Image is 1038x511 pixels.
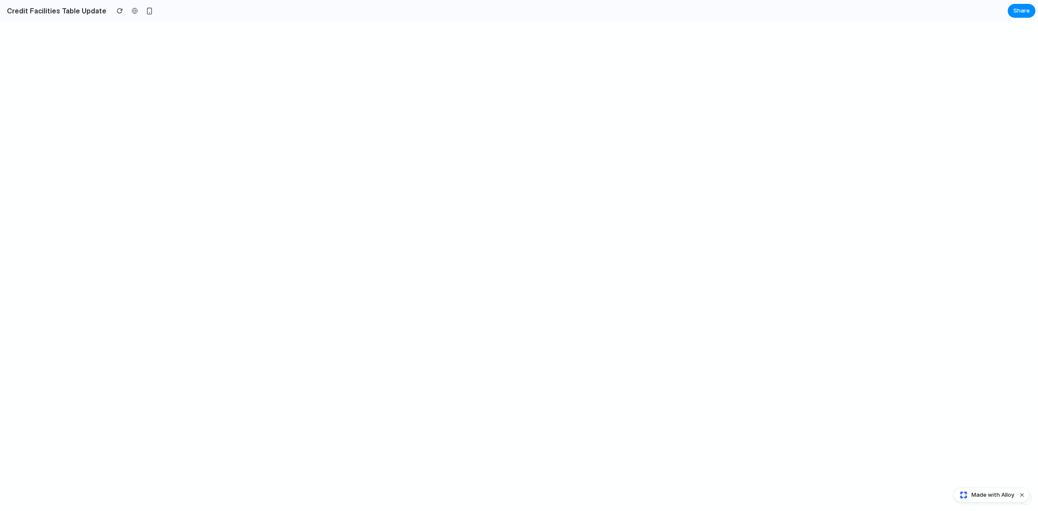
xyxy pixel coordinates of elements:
h2: Credit Facilities Table Update [3,6,106,16]
a: Made with Alloy [954,491,1015,499]
span: Made with Alloy [971,491,1014,499]
button: Share [1008,4,1035,18]
span: Share [1013,6,1030,15]
button: Dismiss watermark [1017,490,1027,500]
